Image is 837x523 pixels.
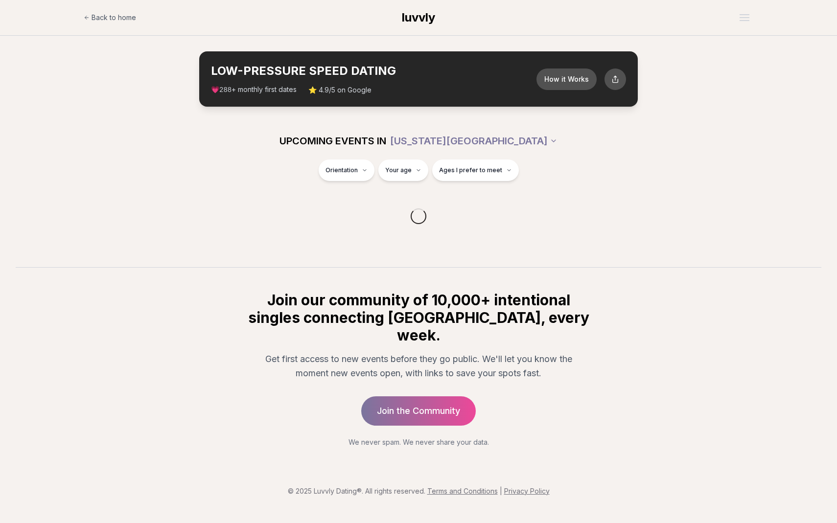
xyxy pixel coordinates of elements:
p: Get first access to new events before they go public. We'll let you know the moment new events op... [254,352,583,381]
p: © 2025 Luvvly Dating®. All rights reserved. [8,486,829,496]
span: Back to home [92,13,136,23]
span: | [500,487,502,495]
span: Orientation [325,166,358,174]
span: Ages I prefer to meet [439,166,502,174]
button: How it Works [536,68,597,90]
span: ⭐ 4.9/5 on Google [308,85,372,95]
a: Terms and Conditions [427,487,498,495]
span: UPCOMING EVENTS IN [279,134,386,148]
button: Ages I prefer to meet [432,159,519,181]
button: Orientation [319,159,374,181]
h2: LOW-PRESSURE SPEED DATING [211,63,536,79]
a: Back to home [84,8,136,27]
span: 288 [219,86,232,94]
h2: Join our community of 10,000+ intentional singles connecting [GEOGRAPHIC_DATA], every week. [246,291,591,344]
a: Join the Community [361,396,476,426]
span: Your age [385,166,412,174]
button: [US_STATE][GEOGRAPHIC_DATA] [390,130,558,152]
span: luvvly [402,10,435,24]
span: 💗 + monthly first dates [211,85,297,95]
p: We never spam. We never share your data. [246,437,591,447]
a: Privacy Policy [504,487,550,495]
button: Your age [378,159,428,181]
button: Open menu [736,10,753,25]
a: luvvly [402,10,435,25]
